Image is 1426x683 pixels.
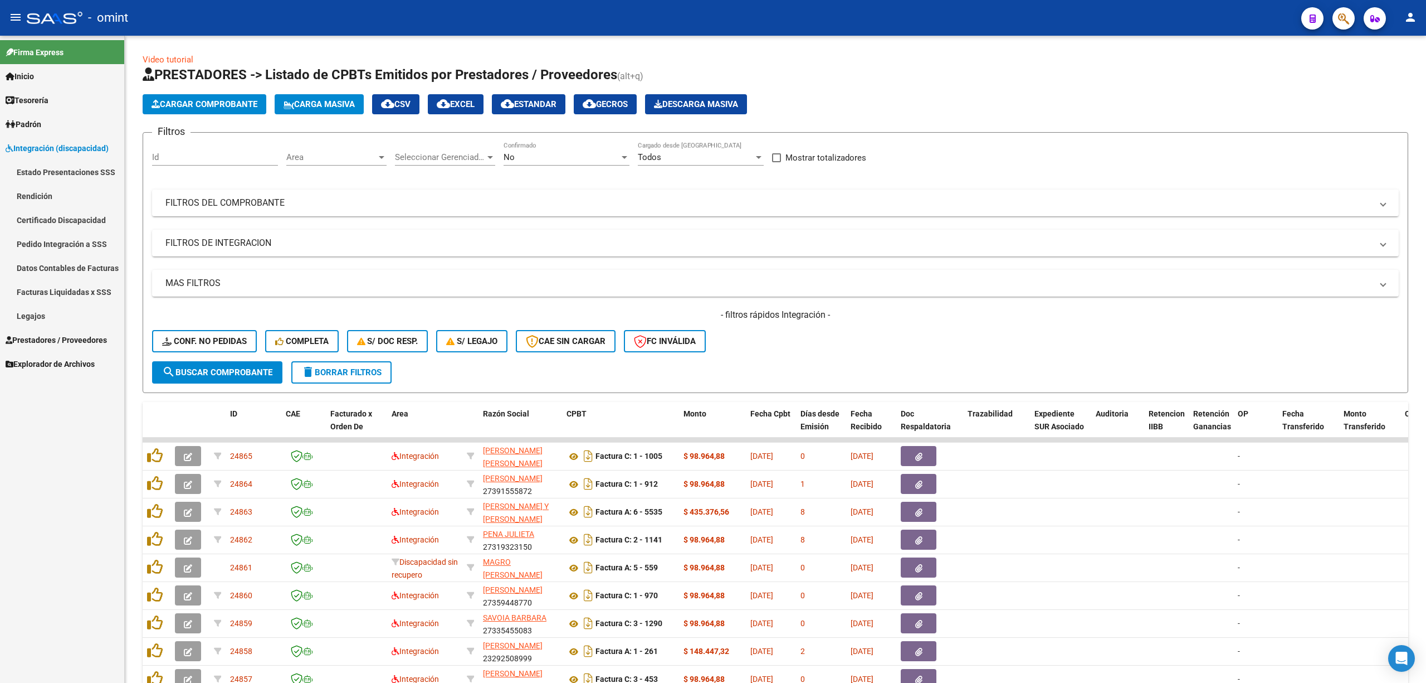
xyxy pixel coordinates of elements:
[504,152,515,162] span: No
[638,152,661,162] span: Todos
[1189,402,1233,451] datatable-header-cell: Retención Ganancias
[963,402,1030,451] datatable-header-cell: Trazabilidad
[800,535,805,544] span: 8
[301,365,315,379] mat-icon: delete
[800,591,805,600] span: 0
[392,535,439,544] span: Integración
[683,563,725,572] strong: $ 98.964,88
[9,11,22,24] mat-icon: menu
[483,472,558,496] div: 27391555872
[152,309,1399,321] h4: - filtros rápidos Integración -
[1091,402,1144,451] datatable-header-cell: Auditoria
[750,647,773,656] span: [DATE]
[800,619,805,628] span: 0
[6,94,48,106] span: Tesorería
[392,479,439,488] span: Integración
[581,531,595,549] i: Descargar documento
[624,330,706,352] button: FC Inválida
[796,402,846,451] datatable-header-cell: Días desde Emisión
[230,619,252,628] span: 24859
[152,270,1399,297] mat-expansion-panel-header: MAS FILTROS
[851,619,873,628] span: [DATE]
[574,94,637,114] button: Gecros
[645,94,747,114] app-download-masive: Descarga masiva de comprobantes (adjuntos)
[347,330,428,352] button: S/ Doc Resp.
[446,336,497,346] span: S/ legajo
[1238,619,1240,628] span: -
[683,535,725,544] strong: $ 98.964,88
[483,444,558,468] div: 27953700935
[1404,11,1417,24] mat-icon: person
[230,452,252,461] span: 24865
[567,409,587,418] span: CPBT
[230,591,252,600] span: 24860
[1149,409,1185,431] span: Retencion IIBB
[230,563,252,572] span: 24861
[1238,535,1240,544] span: -
[483,669,543,678] span: [PERSON_NAME]
[634,336,696,346] span: FC Inválida
[1034,409,1084,431] span: Expediente SUR Asociado
[683,619,725,628] strong: $ 98.964,88
[478,402,562,451] datatable-header-cell: Razón Social
[1193,409,1231,431] span: Retención Ganancias
[483,641,543,650] span: [PERSON_NAME]
[162,365,175,379] mat-icon: search
[392,591,439,600] span: Integración
[683,647,729,656] strong: $ 148.447,32
[800,647,805,656] span: 2
[785,151,866,164] span: Mostrar totalizadores
[286,152,377,162] span: Area
[483,502,549,524] span: [PERSON_NAME] Y [PERSON_NAME]
[750,479,773,488] span: [DATE]
[483,558,543,579] span: MAGRO [PERSON_NAME]
[1144,402,1189,451] datatable-header-cell: Retencion IIBB
[392,647,439,656] span: Integración
[1238,591,1240,600] span: -
[492,94,565,114] button: Estandar
[326,402,387,451] datatable-header-cell: Facturado x Orden De
[1238,452,1240,461] span: -
[1388,645,1415,672] div: Open Intercom Messenger
[483,446,543,468] span: [PERSON_NAME] [PERSON_NAME]
[581,587,595,604] i: Descargar documento
[1282,409,1324,431] span: Fecha Transferido
[483,409,529,418] span: Razón Social
[1238,479,1240,488] span: -
[357,336,418,346] span: S/ Doc Resp.
[846,402,896,451] datatable-header-cell: Fecha Recibido
[581,503,595,521] i: Descargar documento
[88,6,128,30] span: - omint
[226,402,281,451] datatable-header-cell: ID
[381,97,394,110] mat-icon: cloud_download
[851,452,873,461] span: [DATE]
[330,409,372,431] span: Facturado x Orden De
[152,230,1399,256] mat-expansion-panel-header: FILTROS DE INTEGRACION
[1233,402,1278,451] datatable-header-cell: OP
[165,197,1372,209] mat-panel-title: FILTROS DEL COMPROBANTE
[1238,647,1240,656] span: -
[143,55,193,65] a: Video tutorial
[901,409,951,431] span: Doc Respaldatoria
[595,480,658,489] strong: Factura C: 1 - 912
[152,99,257,109] span: Cargar Comprobante
[1344,409,1385,431] span: Monto Transferido
[483,585,543,594] span: [PERSON_NAME]
[750,591,773,600] span: [DATE]
[501,99,556,109] span: Estandar
[583,97,596,110] mat-icon: cloud_download
[800,479,805,488] span: 1
[230,647,252,656] span: 24858
[501,97,514,110] mat-icon: cloud_download
[746,402,796,451] datatable-header-cell: Fecha Cpbt
[595,592,658,600] strong: Factura C: 1 - 970
[483,528,558,551] div: 27319323150
[165,277,1372,289] mat-panel-title: MAS FILTROS
[851,479,873,488] span: [DATE]
[152,361,282,384] button: Buscar Comprobante
[750,452,773,461] span: [DATE]
[1096,409,1129,418] span: Auditoria
[679,402,746,451] datatable-header-cell: Monto
[851,535,873,544] span: [DATE]
[800,507,805,516] span: 8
